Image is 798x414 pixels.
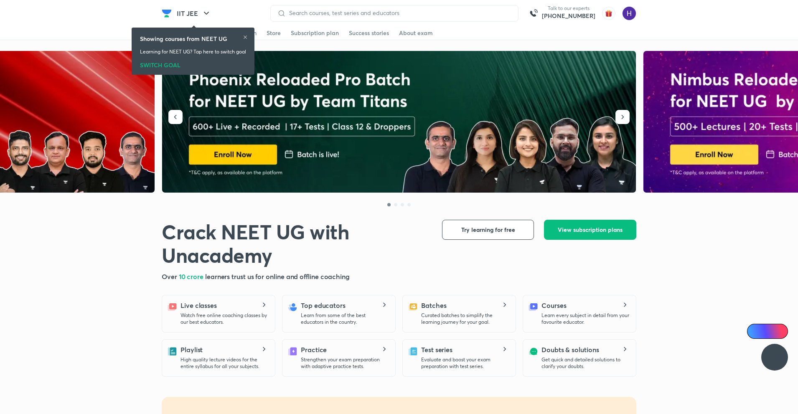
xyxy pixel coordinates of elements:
p: Learning for NEET UG? Tap here to switch goal [140,48,246,56]
span: 10 crore [179,272,205,281]
button: View subscription plans [544,220,636,240]
p: Talk to our experts [542,5,595,12]
h5: Practice [301,345,327,355]
input: Search courses, test series and educators [286,10,511,16]
h1: Crack NEET UG with Unacademy [162,220,429,267]
img: Icon [752,328,759,335]
div: About exam [399,29,433,37]
h5: Playlist [180,345,203,355]
a: Success stories [349,26,389,40]
a: Subscription plan [291,26,339,40]
img: Hitesh Maheshwari [622,6,636,20]
img: Company Logo [162,8,172,18]
p: Curated batches to simplify the learning journey for your goal. [421,312,509,325]
h5: Courses [541,300,566,310]
a: [PHONE_NUMBER] [542,12,595,20]
span: Ai Doubts [761,328,783,335]
button: Try learning for free [442,220,534,240]
p: Evaluate and boost your exam preparation with test series. [421,356,509,370]
h5: Batches [421,300,446,310]
h6: Showing courses from NEET UG [140,34,227,43]
p: High quality lecture videos for the entire syllabus for all your subjects. [180,356,268,370]
p: Watch free online coaching classes by our best educators. [180,312,268,325]
p: Learn from some of the best educators in the country. [301,312,389,325]
h5: Test series [421,345,452,355]
a: About exam [399,26,433,40]
h5: Top educators [301,300,346,310]
span: View subscription plans [558,226,623,234]
div: Success stories [349,29,389,37]
span: learners trust us for online and offline coaching [205,272,350,281]
h5: Doubts & solutions [541,345,599,355]
img: avatar [602,7,615,20]
p: Learn every subject in detail from your favourite educator. [541,312,629,325]
p: Get quick and detailed solutions to clarify your doubts. [541,356,629,370]
a: Store [267,26,281,40]
span: Try learning for free [461,226,515,234]
img: ttu [770,352,780,362]
div: Subscription plan [291,29,339,37]
img: call-us [525,5,542,22]
h5: Live classes [180,300,217,310]
button: IIT JEE [172,5,216,22]
span: Over [162,272,179,281]
a: Ai Doubts [747,324,788,339]
div: Store [267,29,281,37]
p: Strengthen your exam preparation with adaptive practice tests. [301,356,389,370]
div: SWITCH GOAL [140,59,246,68]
